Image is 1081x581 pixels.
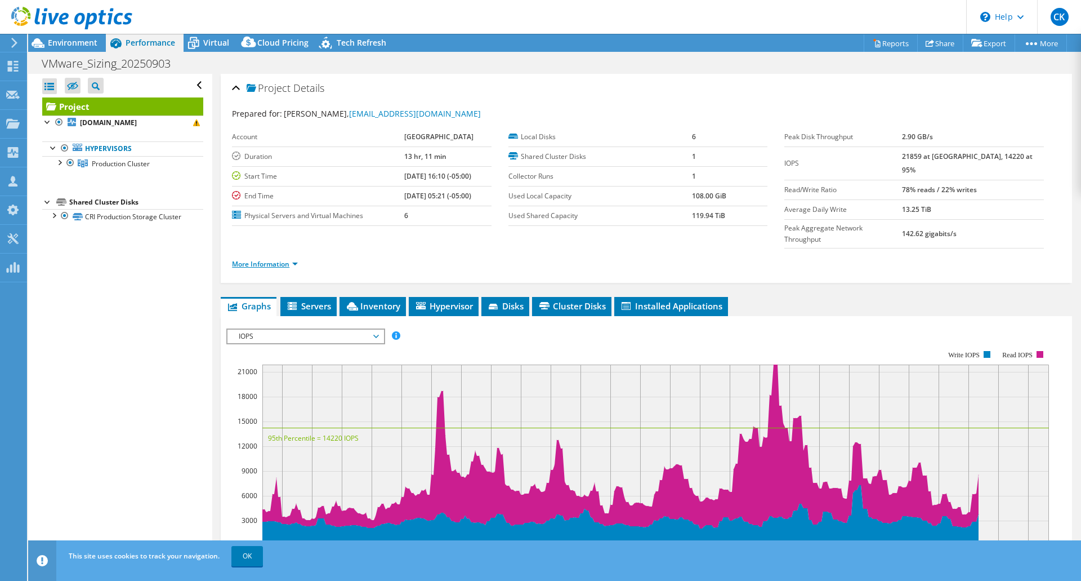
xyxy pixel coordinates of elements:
span: Graphs [226,300,271,312]
text: 12000 [238,441,257,451]
span: Virtual [203,37,229,48]
span: Inventory [345,300,400,312]
text: Write IOPS [948,351,980,359]
span: Details [293,81,324,95]
text: 9000 [242,466,257,476]
label: Peak Aggregate Network Throughput [784,223,902,245]
text: 21000 [238,367,257,376]
b: [DATE] 05:21 (-05:00) [404,191,471,201]
div: Shared Cluster Disks [69,196,203,209]
label: Prepared for: [232,108,282,119]
a: [EMAIL_ADDRESS][DOMAIN_NAME] [349,108,481,119]
b: 1 [692,152,696,161]
span: Cluster Disks [538,300,606,312]
label: Local Disks [508,131,692,143]
span: Project [247,83,291,94]
a: More [1015,34,1067,52]
a: More Information [232,259,298,269]
label: Average Daily Write [784,204,902,215]
span: Performance [126,37,175,48]
label: Physical Servers and Virtual Machines [232,210,404,221]
b: 142.62 gigabits/s [902,229,957,238]
span: Installed Applications [620,300,722,312]
span: CK [1051,8,1069,26]
label: Duration [232,151,404,162]
text: 15000 [238,416,257,426]
text: Read IOPS [1003,351,1033,359]
a: CRI Production Storage Cluster [42,209,203,224]
b: [DOMAIN_NAME] [80,118,137,127]
b: 13.25 TiB [902,205,931,214]
span: Cloud Pricing [257,37,309,48]
b: 21859 at [GEOGRAPHIC_DATA], 14220 at 95% [902,152,1033,175]
span: Servers [286,300,331,312]
a: [DOMAIN_NAME] [42,116,203,130]
b: [DATE] 16:10 (-05:00) [404,171,471,181]
b: 6 [692,132,696,141]
b: 108.00 GiB [692,191,726,201]
span: Environment [48,37,97,48]
b: 1 [692,171,696,181]
b: 13 hr, 11 min [404,152,446,161]
label: Collector Runs [508,171,692,182]
span: This site uses cookies to track your navigation. [69,551,220,561]
b: 6 [404,211,408,220]
label: Shared Cluster Disks [508,151,692,162]
span: [PERSON_NAME], [284,108,481,119]
b: 2.90 GB/s [902,132,933,141]
a: Share [917,34,963,52]
a: OK [231,546,263,566]
label: End Time [232,190,404,202]
a: Hypervisors [42,141,203,156]
label: Used Local Capacity [508,190,692,202]
label: Read/Write Ratio [784,184,902,196]
b: [GEOGRAPHIC_DATA] [404,132,474,141]
label: Start Time [232,171,404,182]
span: IOPS [233,330,378,343]
label: IOPS [784,158,902,169]
h1: VMware_Sizing_20250903 [37,57,188,70]
a: Project [42,97,203,116]
label: Account [232,131,404,143]
b: 78% reads / 22% writes [902,185,977,194]
svg: \n [980,12,990,22]
span: Production Cluster [92,159,150,168]
span: Disks [487,300,524,312]
label: Used Shared Capacity [508,210,692,221]
a: Export [963,34,1015,52]
a: Production Cluster [42,156,203,171]
span: Hypervisor [414,300,473,312]
text: 18000 [238,392,257,401]
text: 3000 [242,516,257,525]
label: Peak Disk Throughput [784,131,902,143]
text: 6000 [242,491,257,500]
text: 95th Percentile = 14220 IOPS [268,433,359,443]
a: Reports [864,34,918,52]
span: Tech Refresh [337,37,386,48]
b: 119.94 TiB [692,211,725,220]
